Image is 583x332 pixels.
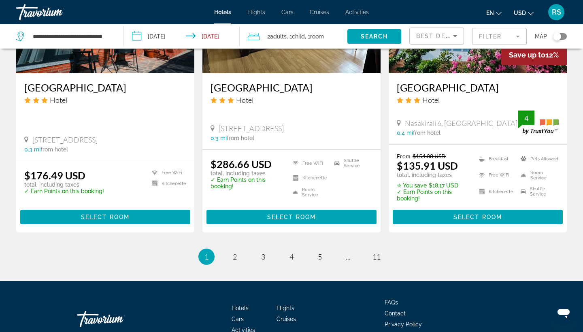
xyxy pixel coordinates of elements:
span: Map [535,31,547,42]
iframe: Кнопка запуска окна обмена сообщениями [551,300,577,326]
del: $154.08 USD [413,153,446,160]
span: Nasakirali 6, [GEOGRAPHIC_DATA] [405,119,517,128]
span: ✮ You save [397,182,427,189]
li: Shuttle Service [330,158,372,168]
img: trustyou-badge.svg [518,111,559,134]
span: From [397,153,411,160]
p: total, including taxes [211,170,283,177]
p: total, including taxes [397,172,469,178]
nav: Pagination [16,249,567,265]
a: Flights [277,305,294,311]
div: 3 star Hotel [211,96,372,104]
span: 4 [289,252,294,261]
a: [GEOGRAPHIC_DATA] [397,81,559,94]
span: 0.3 mi [24,146,40,153]
a: Cruises [310,9,329,15]
li: Room Service [517,169,559,181]
button: Check-in date: Sep 17, 2025 Check-out date: Sep 21, 2025 [124,24,240,49]
span: RS [552,8,561,16]
span: , 1 [287,31,305,42]
span: Search [361,33,388,40]
span: , 1 [305,31,324,42]
span: Child [292,33,305,40]
span: Hotel [422,96,440,104]
p: ✓ Earn Points on this booking! [211,177,283,189]
span: Room [310,33,324,40]
p: ✓ Earn Points on this booking! [24,188,104,194]
h3: [GEOGRAPHIC_DATA] [24,81,186,94]
li: Free WiFi [289,158,331,168]
a: Select Room [206,212,377,221]
span: 0.4 mi [397,130,413,136]
span: 2 [267,31,287,42]
span: 2 [233,252,237,261]
a: FAQs [385,299,398,306]
p: ✓ Earn Points on this booking! [397,189,469,202]
button: Change currency [514,7,534,19]
span: Select Room [267,214,316,220]
li: Kitchenette [289,172,331,183]
a: Travorium [16,2,97,23]
li: Free WiFi [475,169,517,181]
ins: $286.66 USD [211,158,272,170]
span: 3 [261,252,265,261]
a: Travorium [77,307,158,331]
span: from hotel [413,130,440,136]
div: 3 star Hotel [397,96,559,104]
button: Filter [472,28,527,45]
p: $18.17 USD [397,182,469,189]
span: 5 [318,252,322,261]
span: Hotel [50,96,67,104]
li: Room Service [289,187,331,198]
button: Select Room [206,210,377,224]
button: Change language [486,7,502,19]
li: Pets Allowed [517,153,559,165]
a: Contact [385,310,406,317]
button: Travelers: 2 adults, 1 child [240,24,347,49]
span: Select Room [453,214,502,220]
a: Activities [345,9,369,15]
span: [STREET_ADDRESS] [219,124,284,133]
a: Hotels [232,305,249,311]
a: Select Room [393,212,563,221]
ins: $176.49 USD [24,169,85,181]
span: Select Room [81,214,130,220]
a: Hotels [214,9,231,15]
li: Free WiFi [148,169,186,176]
div: 4 [518,113,534,123]
li: Shuttle Service [517,185,559,198]
span: Flights [247,9,265,15]
span: [STREET_ADDRESS] [32,135,98,144]
span: from hotel [40,146,68,153]
span: ... [346,252,351,261]
a: Privacy Policy [385,321,422,328]
button: Select Room [20,210,190,224]
a: [GEOGRAPHIC_DATA] [211,81,372,94]
a: Cars [232,316,244,322]
span: Hotel [236,96,253,104]
mat-select: Sort by [416,31,457,41]
li: Breakfast [475,153,517,165]
a: Cars [281,9,294,15]
span: USD [514,10,526,16]
span: Best Deals [416,33,458,39]
span: 1 [204,252,209,261]
span: en [486,10,494,16]
a: Select Room [20,212,190,221]
div: 3 star Hotel [24,96,186,104]
p: total, including taxes [24,181,104,188]
span: 11 [372,252,381,261]
a: Cruises [277,316,296,322]
span: from hotel [227,135,254,141]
